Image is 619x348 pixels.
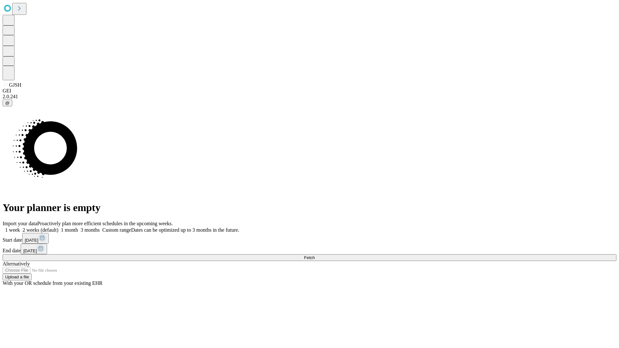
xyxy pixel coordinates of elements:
button: [DATE] [21,244,47,254]
span: 2 weeks (default) [23,227,58,233]
div: GEI [3,88,616,94]
span: 1 week [5,227,20,233]
span: With your OR schedule from your existing EHR [3,280,103,286]
h1: Your planner is empty [3,202,616,214]
div: End date [3,244,616,254]
span: Custom range [102,227,131,233]
span: [DATE] [25,238,38,243]
button: Upload a file [3,274,32,280]
button: @ [3,100,12,106]
span: Import your data [3,221,37,226]
span: Proactively plan more efficient schedules in the upcoming weeks. [37,221,173,226]
span: @ [5,101,10,105]
span: Fetch [304,255,315,260]
span: [DATE] [23,248,37,253]
button: Fetch [3,254,616,261]
span: GJSH [9,82,21,88]
span: 3 months [81,227,100,233]
div: Start date [3,233,616,244]
div: 2.0.241 [3,94,616,100]
button: [DATE] [22,233,49,244]
span: 1 month [61,227,78,233]
span: Dates can be optimized up to 3 months in the future. [131,227,239,233]
span: Alternatively [3,261,30,266]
